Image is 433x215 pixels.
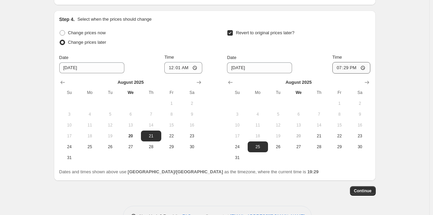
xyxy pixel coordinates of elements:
[291,122,306,128] span: 13
[352,133,367,139] span: 23
[332,101,347,106] span: 1
[311,144,326,150] span: 28
[332,55,342,60] span: Time
[248,120,268,131] button: Monday August 11 2025
[329,87,350,98] th: Friday
[194,78,204,87] button: Show next month, September 2025
[288,87,309,98] th: Wednesday
[307,169,318,174] b: 19:29
[103,112,118,117] span: 5
[164,122,179,128] span: 15
[123,90,138,95] span: We
[248,131,268,141] button: Monday August 18 2025
[332,144,347,150] span: 29
[332,122,347,128] span: 15
[120,131,141,141] button: Today Wednesday August 20 2025
[309,141,329,152] button: Thursday August 28 2025
[332,90,347,95] span: Fr
[271,112,286,117] span: 5
[161,87,182,98] th: Friday
[352,101,367,106] span: 2
[80,120,100,131] button: Monday August 11 2025
[230,90,245,95] span: Su
[161,98,182,109] button: Friday August 1 2025
[123,122,138,128] span: 13
[352,90,367,95] span: Sa
[59,120,80,131] button: Sunday August 10 2025
[227,131,247,141] button: Sunday August 17 2025
[230,133,245,139] span: 17
[100,141,120,152] button: Tuesday August 26 2025
[227,141,247,152] button: Sunday August 24 2025
[59,169,319,174] span: Dates and times shown above use as the timezone, where the current time is
[123,112,138,117] span: 6
[350,141,370,152] button: Saturday August 30 2025
[182,120,202,131] button: Saturday August 16 2025
[144,133,159,139] span: 21
[120,109,141,120] button: Wednesday August 6 2025
[82,122,97,128] span: 11
[309,131,329,141] button: Thursday August 21 2025
[329,131,350,141] button: Friday August 22 2025
[268,131,288,141] button: Tuesday August 19 2025
[59,141,80,152] button: Sunday August 24 2025
[100,120,120,131] button: Tuesday August 12 2025
[268,87,288,98] th: Tuesday
[144,90,159,95] span: Th
[227,62,292,73] input: 8/20/2025
[184,101,199,106] span: 2
[59,152,80,163] button: Sunday August 31 2025
[62,133,77,139] span: 17
[62,112,77,117] span: 3
[144,144,159,150] span: 28
[144,112,159,117] span: 7
[103,133,118,139] span: 19
[309,109,329,120] button: Thursday August 7 2025
[271,144,286,150] span: 26
[288,141,309,152] button: Wednesday August 27 2025
[164,90,179,95] span: Fr
[59,131,80,141] button: Sunday August 17 2025
[123,144,138,150] span: 27
[268,141,288,152] button: Tuesday August 26 2025
[250,90,265,95] span: Mo
[291,112,306,117] span: 6
[128,169,223,174] b: [GEOGRAPHIC_DATA]/[GEOGRAPHIC_DATA]
[230,144,245,150] span: 24
[352,112,367,117] span: 9
[350,109,370,120] button: Saturday August 9 2025
[58,78,67,87] button: Show previous month, July 2025
[227,120,247,131] button: Sunday August 10 2025
[68,30,106,35] span: Change prices now
[350,87,370,98] th: Saturday
[352,122,367,128] span: 16
[332,62,370,74] input: 12:00
[248,109,268,120] button: Monday August 4 2025
[82,112,97,117] span: 4
[59,87,80,98] th: Sunday
[164,133,179,139] span: 22
[164,112,179,117] span: 8
[141,141,161,152] button: Thursday August 28 2025
[120,87,141,98] th: Wednesday
[182,141,202,152] button: Saturday August 30 2025
[230,155,245,160] span: 31
[182,109,202,120] button: Saturday August 9 2025
[329,141,350,152] button: Friday August 29 2025
[288,109,309,120] button: Wednesday August 6 2025
[329,98,350,109] button: Friday August 1 2025
[311,90,326,95] span: Th
[62,122,77,128] span: 10
[184,133,199,139] span: 23
[184,112,199,117] span: 9
[103,144,118,150] span: 26
[182,98,202,109] button: Saturday August 2 2025
[100,87,120,98] th: Tuesday
[59,62,124,73] input: 8/20/2025
[250,144,265,150] span: 25
[62,144,77,150] span: 24
[120,120,141,131] button: Wednesday August 13 2025
[291,90,306,95] span: We
[309,120,329,131] button: Thursday August 14 2025
[248,141,268,152] button: Monday August 25 2025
